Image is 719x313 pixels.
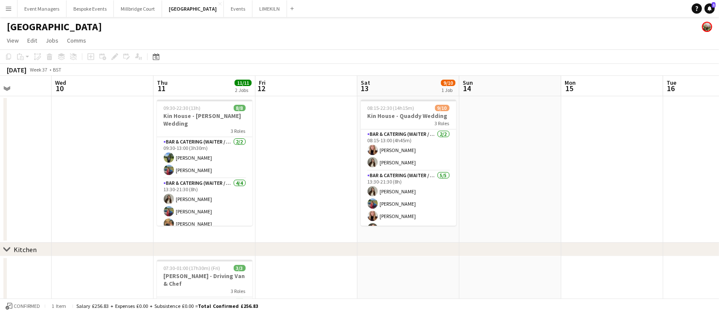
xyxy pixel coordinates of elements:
[702,22,712,32] app-user-avatar: Staffing Manager
[14,303,40,309] span: Confirmed
[441,80,455,86] span: 9/10
[361,100,456,226] app-job-card: 08:15-22:30 (14h15m)9/10Kin House - Quaddy Wedding3 RolesBar & Catering (Waiter / waitress)2/208:...
[359,83,370,93] span: 13
[235,87,251,93] div: 2 Jobs
[231,288,246,294] span: 3 Roles
[24,35,41,46] a: Edit
[162,0,224,17] button: [GEOGRAPHIC_DATA]
[64,35,90,46] a: Comms
[49,303,69,309] span: 1 item
[17,0,67,17] button: Event Managers
[441,87,455,93] div: 1 Job
[198,303,258,309] span: Total Confirmed £256.83
[259,79,266,86] span: Fri
[435,105,449,111] span: 9/10
[3,35,22,46] a: View
[157,272,252,287] h3: [PERSON_NAME] - Driving Van & Chef
[46,37,58,44] span: Jobs
[157,178,252,244] app-card-role: Bar & Catering (Waiter / waitress)4/413:30-21:30 (8h)[PERSON_NAME][PERSON_NAME][PERSON_NAME]
[361,129,456,171] app-card-role: Bar & Catering (Waiter / waitress)2/208:15-13:00 (4h45m)[PERSON_NAME][PERSON_NAME]
[157,137,252,178] app-card-role: Bar & Catering (Waiter / waitress)2/209:30-13:00 (3h30m)[PERSON_NAME][PERSON_NAME]
[705,3,715,14] a: 1
[157,100,252,226] app-job-card: 09:30-22:30 (13h)8/8Kin House - [PERSON_NAME] Wedding3 RolesBar & Catering (Waiter / waitress)2/2...
[361,79,370,86] span: Sat
[463,79,473,86] span: Sun
[76,303,258,309] div: Salary £256.83 + Expenses £0.00 + Subsistence £0.00 =
[164,105,201,111] span: 09:30-22:30 (13h)
[42,35,62,46] a: Jobs
[164,265,220,271] span: 07:30-01:00 (17h30m) (Fri)
[67,0,114,17] button: Bespoke Events
[157,79,168,86] span: Thu
[258,83,266,93] span: 12
[28,66,49,73] span: Week 37
[114,0,162,17] button: Millbridge Court
[156,83,168,93] span: 11
[7,66,26,74] div: [DATE]
[7,37,19,44] span: View
[235,80,252,86] span: 11/11
[14,245,37,254] div: Kitchen
[55,79,66,86] span: Wed
[712,2,716,8] span: 1
[565,79,576,86] span: Mon
[231,128,246,134] span: 3 Roles
[234,105,246,111] span: 8/8
[27,37,37,44] span: Edit
[563,83,576,93] span: 15
[53,66,61,73] div: BST
[157,112,252,127] h3: Kin House - [PERSON_NAME] Wedding
[665,83,676,93] span: 16
[361,112,456,120] h3: Kin House - Quaddy Wedding
[4,302,41,311] button: Confirmed
[234,265,246,271] span: 3/3
[54,83,66,93] span: 10
[224,0,252,17] button: Events
[667,79,676,86] span: Tue
[67,37,86,44] span: Comms
[7,20,102,33] h1: [GEOGRAPHIC_DATA]
[252,0,287,17] button: LIMEKILN
[368,105,415,111] span: 08:15-22:30 (14h15m)
[461,83,473,93] span: 14
[361,171,456,249] app-card-role: Bar & Catering (Waiter / waitress)5/513:30-21:30 (8h)[PERSON_NAME][PERSON_NAME][PERSON_NAME]Noku ...
[435,120,449,126] span: 3 Roles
